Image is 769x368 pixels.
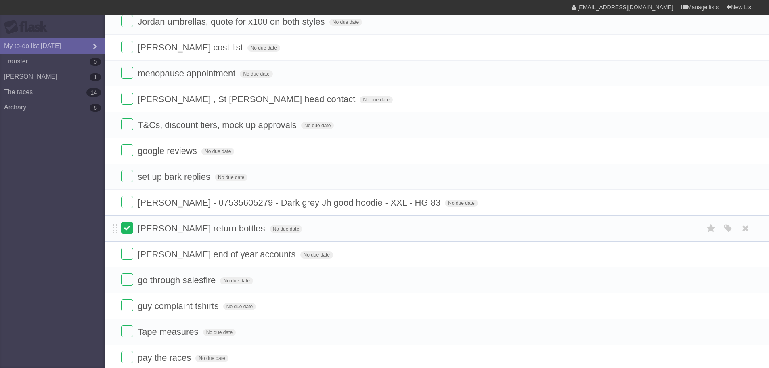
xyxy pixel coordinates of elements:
[121,351,133,363] label: Done
[138,198,442,208] span: [PERSON_NAME] - 07535605279 - Dark grey Jh good hoodie - XXL - HG 83
[138,275,218,285] span: go through salesfire
[138,146,199,156] span: google reviews
[300,251,333,259] span: No due date
[90,104,101,112] b: 6
[90,58,101,66] b: 0
[138,94,357,104] span: [PERSON_NAME] , St [PERSON_NAME] head contact
[121,41,133,53] label: Done
[121,248,133,260] label: Done
[329,19,362,26] span: No due date
[138,249,298,259] span: [PERSON_NAME] end of year accounts
[138,17,327,27] span: Jordan umbrellas, quote for x100 on both styles
[121,222,133,234] label: Done
[138,172,212,182] span: set up bark replies
[121,170,133,182] label: Done
[121,93,133,105] label: Done
[247,44,280,52] span: No due date
[138,223,267,233] span: [PERSON_NAME] return bottles
[138,42,245,53] span: [PERSON_NAME] cost list
[138,120,299,130] span: T&Cs, discount tiers, mock up approvals
[270,225,302,233] span: No due date
[121,144,133,156] label: Done
[86,88,101,97] b: 14
[220,277,253,284] span: No due date
[121,15,133,27] label: Done
[138,301,221,311] span: guy complaint tshirts
[138,353,193,363] span: pay the races
[121,67,133,79] label: Done
[121,273,133,286] label: Done
[223,303,256,310] span: No due date
[121,196,133,208] label: Done
[240,70,272,78] span: No due date
[138,68,237,78] span: menopause appointment
[203,329,236,336] span: No due date
[90,73,101,81] b: 1
[4,20,52,34] div: Flask
[445,200,478,207] span: No due date
[201,148,234,155] span: No due date
[215,174,247,181] span: No due date
[704,222,719,235] label: Star task
[360,96,392,103] span: No due date
[121,118,133,130] label: Done
[121,325,133,337] label: Done
[301,122,334,129] span: No due date
[195,355,228,362] span: No due date
[138,327,200,337] span: Tape measures
[121,299,133,311] label: Done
